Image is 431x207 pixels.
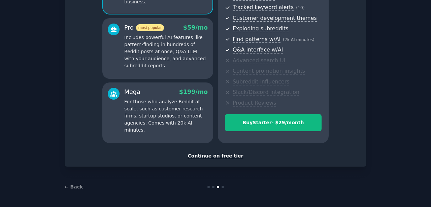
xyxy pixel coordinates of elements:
span: ( 2k AI minutes ) [283,37,314,42]
div: Continue on free tier [72,152,359,160]
span: ( 10 ) [296,5,304,10]
span: Content promotion insights [233,68,305,75]
span: Advanced search UI [233,57,285,64]
span: Customer development themes [233,15,317,22]
span: Product Reviews [233,100,276,107]
span: Find patterns w/AI [233,36,280,43]
div: Mega [124,88,140,96]
span: Tracked keyword alerts [233,4,294,11]
a: ← Back [65,184,83,189]
span: Q&A interface w/AI [233,46,283,54]
span: $ 199 /mo [179,89,208,95]
div: Pro [124,24,164,32]
span: Slack/Discord integration [233,89,299,96]
button: BuyStarter- $29/month [225,114,322,131]
span: Exploding subreddits [233,25,288,32]
span: most popular [136,24,164,31]
div: Buy Starter - $ 29 /month [225,119,321,126]
span: Subreddit influencers [233,78,289,85]
p: For those who analyze Reddit at scale, such as customer research firms, startup studios, or conte... [124,98,208,134]
p: Includes powerful AI features like pattern-finding in hundreds of Reddit posts at once, Q&A LLM w... [124,34,208,69]
span: $ 59 /mo [183,24,208,31]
